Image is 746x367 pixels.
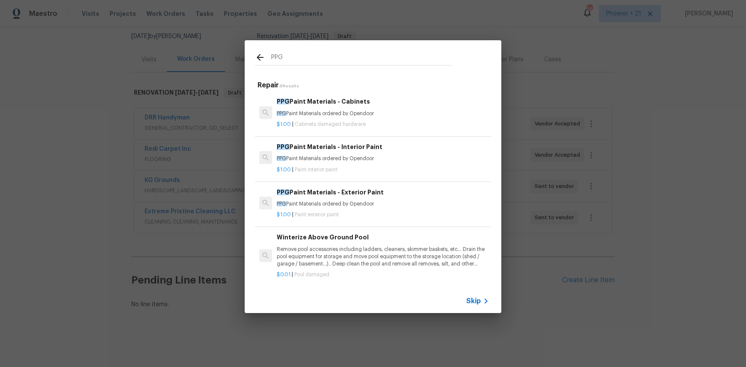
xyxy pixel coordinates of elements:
[277,189,290,195] span: PPG
[295,167,337,172] span: Paint interior paint
[295,212,339,217] span: Paint exterior paint
[277,142,489,152] h6: Paint Materials - Interior Paint
[277,110,489,117] p: Paint Materials ordered by Opendoor
[466,297,481,305] span: Skip
[277,167,291,172] span: $1.00
[277,246,489,268] p: Remove pool accessories including ladders, cleaners, skimmer baskets, etc… Drain the pool equipme...
[277,188,489,197] h6: Paint Materials - Exterior Paint
[277,144,290,150] span: PPG
[277,156,286,161] span: PPG
[277,201,286,206] span: PPG
[294,272,329,277] span: Pool damaged
[277,155,489,162] p: Paint Materials ordered by Opendoor
[277,97,489,106] h6: Paint Materials - Cabinets
[277,200,489,208] p: Paint Materials ordered by Opendoor
[271,52,453,65] input: Search issues or repairs
[258,81,491,90] h5: Repair
[277,98,290,104] span: PPG
[277,111,286,116] span: PPG
[277,211,489,218] p: |
[277,271,489,278] p: |
[277,122,291,127] span: $1.00
[279,84,299,88] span: 4 Results
[295,122,366,127] span: Cabinets damaged hardware
[277,212,291,217] span: $1.00
[277,272,290,277] span: $0.01
[277,121,489,128] p: |
[277,233,489,242] h6: Winterize Above Ground Pool
[277,166,489,173] p: |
